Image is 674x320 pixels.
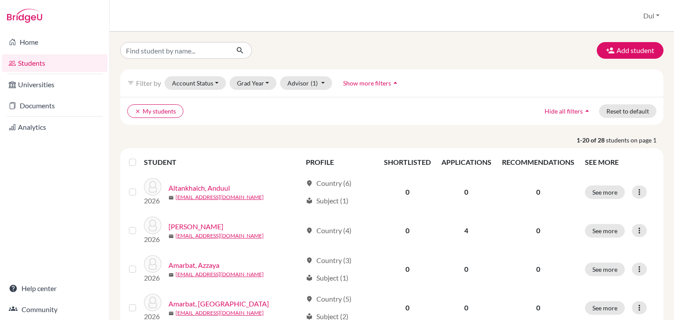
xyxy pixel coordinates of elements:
span: local_library [306,274,313,281]
a: Altankhaich, Anduul [168,183,230,193]
span: Filter by [136,79,161,87]
th: SHORTLISTED [379,152,436,173]
span: mail [168,195,174,200]
img: Amarbat, Azzaya [144,255,161,273]
a: Home [2,33,108,51]
p: 2026 [144,196,161,206]
span: location_on [306,227,313,234]
img: Amarbat, Bilguuntugs [144,294,161,311]
img: Bridge-U [7,9,42,23]
span: location_on [306,295,313,302]
button: Reset to default [599,104,656,118]
i: filter_list [127,79,134,86]
p: 2026 [144,234,161,245]
a: [EMAIL_ADDRESS][DOMAIN_NAME] [176,232,264,240]
button: See more [585,224,625,238]
a: Amarbat, Azzaya [168,260,219,270]
span: mail [168,234,174,239]
i: arrow_drop_up [391,78,400,87]
button: See more [585,263,625,276]
a: Amarbat, [GEOGRAPHIC_DATA] [168,299,269,309]
a: Community [2,301,108,318]
a: [EMAIL_ADDRESS][DOMAIN_NAME] [176,309,264,317]
button: See more [585,301,625,315]
button: Dul [639,7,663,24]
td: 0 [379,173,436,211]
span: location_on [306,180,313,187]
a: Analytics [2,118,108,136]
span: local_library [306,313,313,320]
p: 0 [502,225,574,236]
strong: 1-20 of 28 [577,135,606,145]
p: 0 [502,264,574,274]
p: 0 [502,302,574,313]
div: Country (6) [306,178,351,188]
span: location_on [306,257,313,264]
span: students on page 1 [606,135,663,145]
button: Hide all filtersarrow_drop_up [537,104,599,118]
td: 0 [436,250,497,288]
p: 0 [502,187,574,197]
a: Help center [2,280,108,297]
button: Show more filtersarrow_drop_up [336,76,407,90]
a: [PERSON_NAME] [168,221,223,232]
span: (1) [311,79,318,87]
div: Subject (1) [306,196,348,206]
th: PROFILE [301,152,379,173]
td: 0 [436,173,497,211]
span: mail [168,311,174,316]
th: STUDENT [144,152,301,173]
span: Hide all filters [545,107,583,115]
img: Altankhuyag, Anand [144,217,161,234]
i: arrow_drop_up [583,107,592,115]
th: SEE MORE [580,152,660,173]
a: [EMAIL_ADDRESS][DOMAIN_NAME] [176,270,264,278]
input: Find student by name... [120,42,229,59]
div: Country (3) [306,255,351,266]
button: clearMy students [127,104,183,118]
span: mail [168,272,174,277]
td: 4 [436,211,497,250]
button: Account Status [165,76,226,90]
a: Documents [2,97,108,114]
div: Country (4) [306,225,351,236]
a: Universities [2,76,108,93]
button: See more [585,185,625,199]
th: RECOMMENDATIONS [497,152,580,173]
th: APPLICATIONS [436,152,497,173]
td: 0 [379,250,436,288]
button: Advisor(1) [280,76,332,90]
i: clear [135,108,141,114]
td: 0 [379,211,436,250]
span: local_library [306,197,313,204]
p: 2026 [144,273,161,283]
button: Add student [597,42,663,59]
div: Country (5) [306,294,351,304]
img: Altankhaich, Anduul [144,178,161,196]
span: Show more filters [343,79,391,87]
a: Students [2,54,108,72]
div: Subject (1) [306,273,348,283]
button: Grad Year [229,76,277,90]
a: [EMAIL_ADDRESS][DOMAIN_NAME] [176,193,264,201]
